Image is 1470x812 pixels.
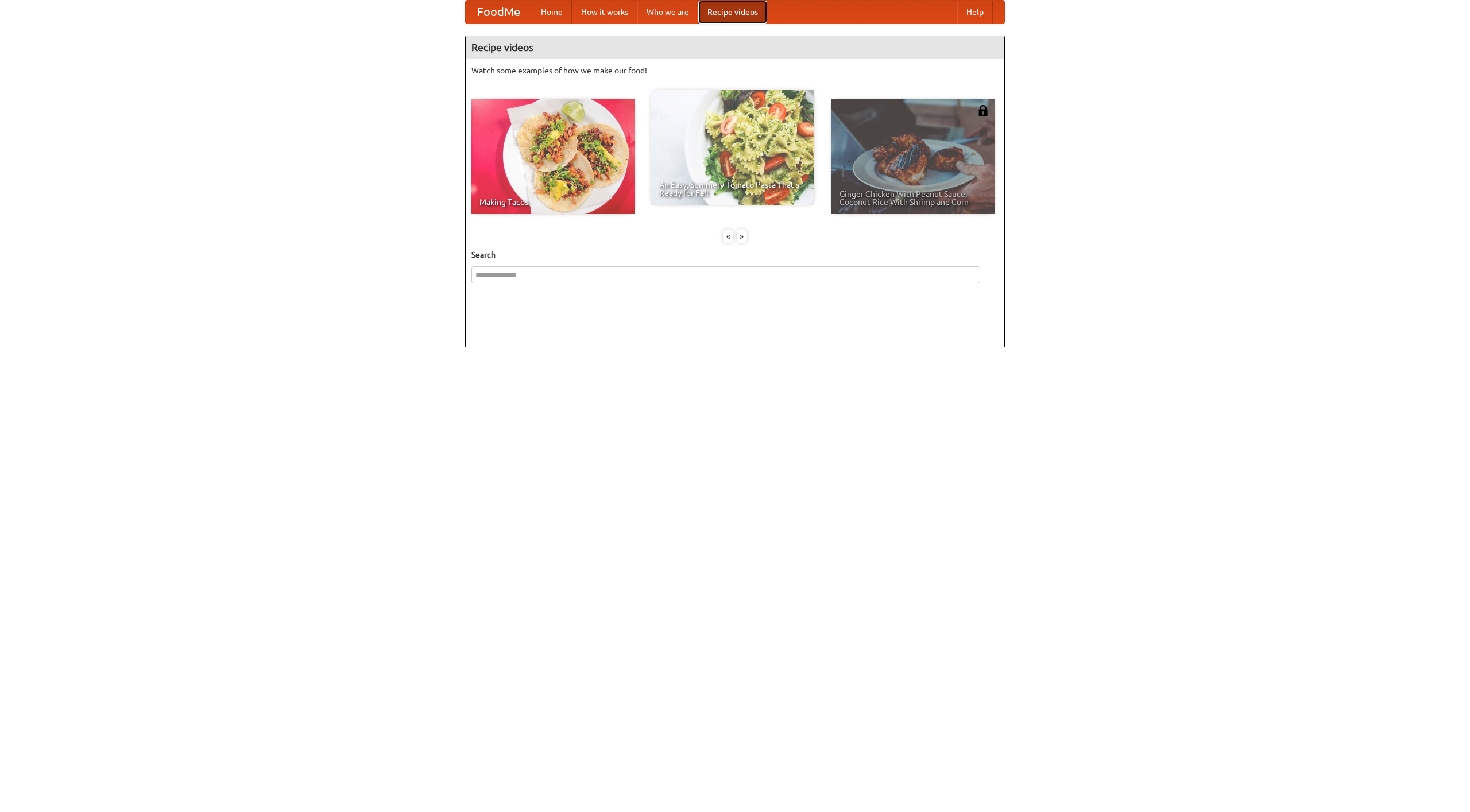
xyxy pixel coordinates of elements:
a: Help [957,1,993,24]
span: Making Tacos [479,198,626,206]
img: 483408.png [977,105,989,116]
p: Watch some examples of how we make our food! [471,65,999,76]
a: An Easy, Summery Tomato Pasta That's Ready for Fall [651,90,814,205]
div: » [737,229,747,243]
a: Recipe videos [698,1,767,24]
a: FoodMe [466,1,532,24]
a: Who we are [637,1,698,24]
span: An Easy, Summery Tomato Pasta That's Ready for Fall [659,181,806,197]
a: Making Tacos [471,99,635,214]
div: « [723,229,733,243]
a: How it works [572,1,637,24]
h5: Search [471,249,999,261]
a: Home [532,1,572,24]
h4: Recipe videos [466,36,1004,59]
